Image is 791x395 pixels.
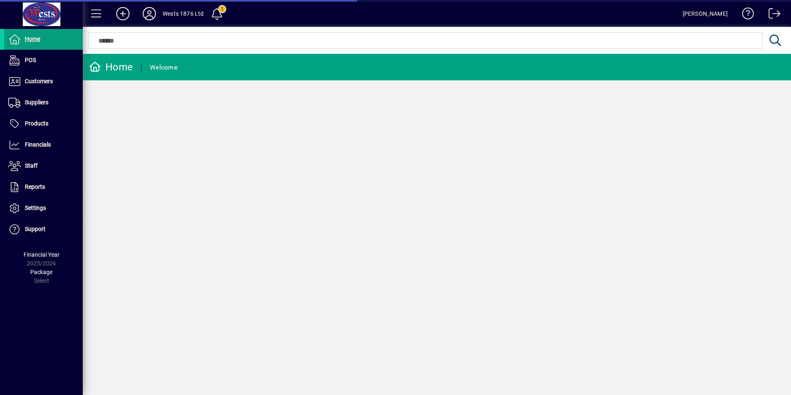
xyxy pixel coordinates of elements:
span: Support [25,226,46,232]
span: Financials [25,141,51,148]
a: POS [4,50,83,71]
span: Customers [25,78,53,84]
span: Reports [25,183,45,190]
a: Reports [4,177,83,197]
span: POS [25,57,36,63]
a: Support [4,219,83,240]
span: Settings [25,205,46,211]
button: Add [110,6,136,21]
span: Financial Year [24,251,60,258]
a: Financials [4,135,83,155]
div: Wests 1876 Ltd [163,7,204,20]
a: Logout [762,2,781,29]
div: Home [89,60,133,74]
span: Products [25,120,48,127]
a: Customers [4,71,83,92]
button: Profile [136,6,163,21]
a: Suppliers [4,92,83,113]
a: Products [4,113,83,134]
span: Home [25,36,40,42]
a: Knowledge Base [736,2,754,29]
a: Settings [4,198,83,219]
a: Staff [4,156,83,176]
span: Staff [25,162,38,169]
div: [PERSON_NAME] [683,7,728,20]
div: Welcome [150,61,177,74]
span: Suppliers [25,99,48,106]
span: Package [30,269,53,275]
